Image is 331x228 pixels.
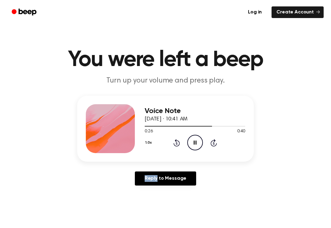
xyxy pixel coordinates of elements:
a: Beep [7,6,42,18]
span: 0:40 [237,128,245,135]
span: [DATE] · 10:41 AM [145,116,188,122]
span: 0:26 [145,128,153,135]
a: Create Account [272,6,324,18]
p: Turn up your volume and press play. [48,76,283,86]
a: Log in [242,5,268,19]
button: 1.0x [145,138,154,148]
a: Reply to Message [135,171,196,186]
h3: Voice Note [145,107,245,115]
h1: You were left a beep [9,49,322,71]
